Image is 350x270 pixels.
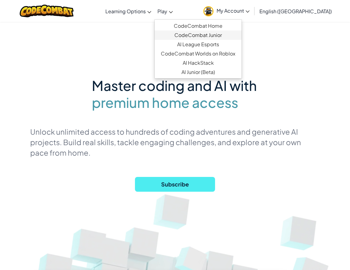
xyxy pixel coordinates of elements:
[155,40,242,49] a: AI League Esports
[135,177,215,192] button: Subscribe
[92,77,257,94] span: Master coding and AI with
[105,8,146,14] span: Learning Options
[259,8,332,14] span: English ([GEOGRAPHIC_DATA])
[256,3,335,19] a: English ([GEOGRAPHIC_DATA])
[155,31,242,40] a: CodeCombat Junior
[217,7,250,14] span: My Account
[155,67,242,77] a: AI Junior (Beta)
[102,3,154,19] a: Learning Options
[200,1,253,21] a: My Account
[154,3,176,19] a: Play
[155,58,242,67] a: AI HackStack
[155,21,242,31] a: CodeCombat Home
[92,94,238,111] span: premium home access
[20,5,74,17] img: CodeCombat logo
[203,6,214,16] img: avatar
[30,126,320,158] p: Unlock unlimited access to hundreds of coding adventures and generative AI projects. Build real s...
[155,49,242,58] a: CodeCombat Worlds on Roblox
[157,8,167,14] span: Play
